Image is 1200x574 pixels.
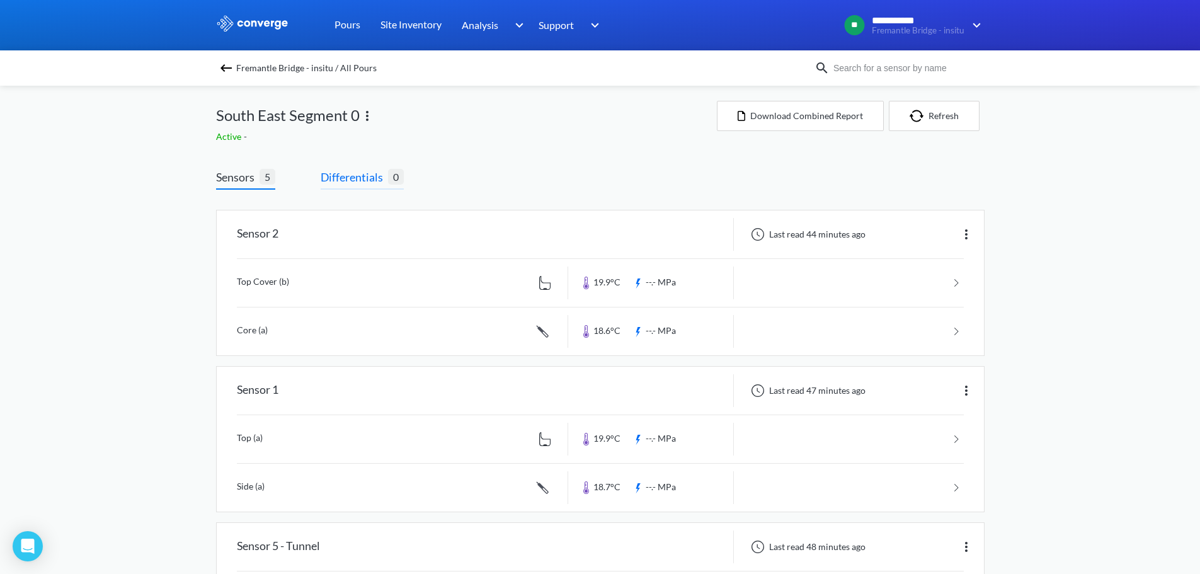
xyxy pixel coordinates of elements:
div: Sensor 1 [237,374,278,407]
img: more.svg [360,108,375,123]
img: icon-search.svg [814,60,830,76]
span: Support [539,17,574,33]
img: more.svg [959,383,974,398]
span: - [244,131,249,142]
span: Active [216,131,244,142]
span: Fremantle Bridge - insitu / All Pours [236,59,377,77]
img: backspace.svg [219,60,234,76]
img: more.svg [959,227,974,242]
div: Last read 47 minutes ago [744,383,869,398]
div: Open Intercom Messenger [13,531,43,561]
div: Last read 44 minutes ago [744,227,869,242]
button: Download Combined Report [717,101,884,131]
span: 0 [388,169,404,185]
input: Search for a sensor by name [830,61,982,75]
div: Sensor 5 - Tunnel [237,531,320,563]
span: Differentials [321,168,388,186]
span: 5 [260,169,275,185]
div: Sensor 2 [237,218,278,251]
img: downArrow.svg [506,18,527,33]
div: Last read 48 minutes ago [744,539,869,554]
img: more.svg [959,539,974,554]
img: logo_ewhite.svg [216,15,289,32]
span: Analysis [462,17,498,33]
span: Fremantle Bridge - insitu [872,26,964,35]
button: Refresh [889,101,980,131]
span: Sensors [216,168,260,186]
img: icon-refresh.svg [910,110,929,122]
img: icon-file.svg [738,111,745,121]
img: downArrow.svg [583,18,603,33]
img: downArrow.svg [964,18,985,33]
span: South East Segment 0 [216,103,360,127]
